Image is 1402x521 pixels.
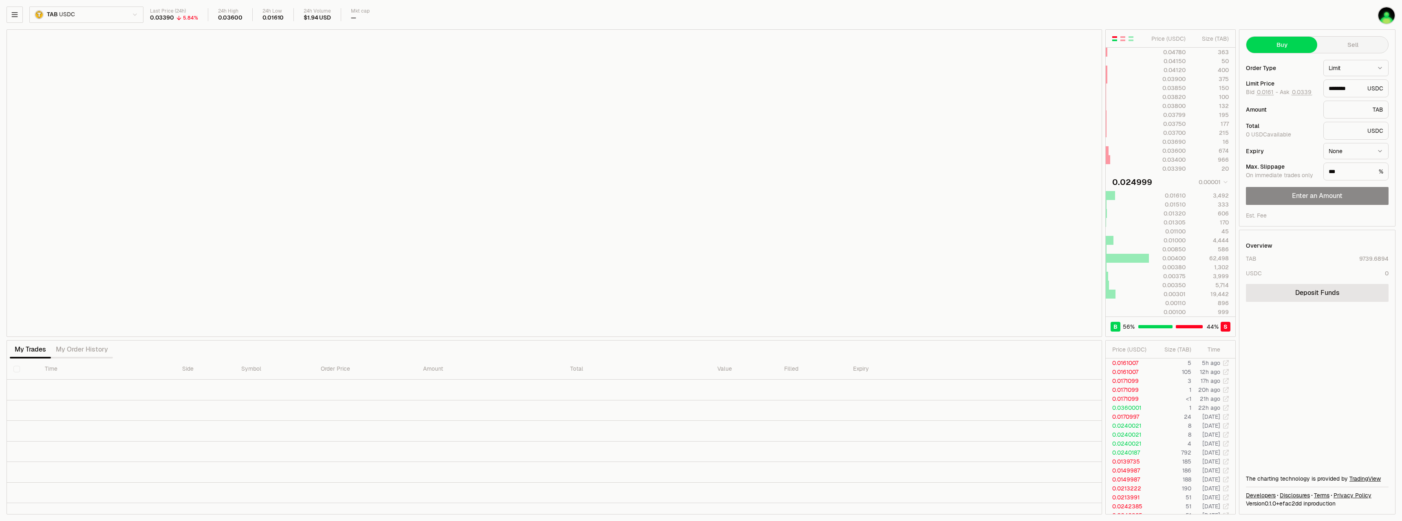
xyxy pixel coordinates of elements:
td: 0.0240021 [1106,439,1153,448]
time: [DATE] [1202,485,1220,492]
div: 0.00350 [1149,281,1186,289]
span: 56 % [1123,323,1135,331]
div: 375 [1193,75,1229,83]
th: Symbol [235,358,314,380]
div: 170 [1193,218,1229,226]
td: 0.0240021 [1106,430,1153,439]
td: 0.0360001 [1106,403,1153,412]
div: 0.03690 [1149,138,1186,146]
div: 0.00400 [1149,254,1186,262]
div: 45 [1193,227,1229,235]
div: Price ( USDC ) [1112,345,1153,354]
div: 9739.6894 [1359,255,1389,263]
th: Total [564,358,711,380]
div: 0.01100 [1149,227,1186,235]
button: 0.0339 [1291,89,1312,95]
div: 0.00850 [1149,245,1186,253]
iframe: Financial Chart [7,30,1102,336]
time: [DATE] [1202,422,1220,429]
div: 0.024999 [1112,176,1152,188]
a: TradingView [1349,475,1381,482]
div: 3,999 [1193,272,1229,280]
div: 24h Low [262,8,284,14]
div: 586 [1193,245,1229,253]
span: USDC [59,11,75,18]
div: 0.00301 [1149,290,1186,298]
time: [DATE] [1202,431,1220,438]
div: 0.03850 [1149,84,1186,92]
img: TAB.png [35,10,44,19]
th: Side [176,358,235,380]
td: 5 [1153,358,1192,367]
span: Ask [1280,89,1312,96]
td: 0.0242385 [1106,502,1153,511]
div: 966 [1193,156,1229,164]
div: 363 [1193,48,1229,56]
div: Total [1246,123,1317,129]
div: Size ( TAB ) [1160,345,1191,354]
div: 215 [1193,129,1229,137]
time: [DATE] [1202,476,1220,483]
div: 0.03799 [1149,111,1186,119]
button: 0.0161 [1256,89,1274,95]
td: 51 [1153,511,1192,520]
time: 21h ago [1200,395,1220,402]
td: 0.0170997 [1106,412,1153,421]
div: 16 [1193,138,1229,146]
div: 20 [1193,165,1229,173]
td: 0.0213991 [1106,493,1153,502]
td: 51 [1153,502,1192,511]
td: 0.0139735 [1106,457,1153,466]
button: Sell [1317,37,1388,53]
td: 186 [1153,466,1192,475]
a: Privacy Policy [1334,491,1371,499]
div: 4,444 [1193,236,1229,244]
div: Version 0.1.0 + in production [1246,499,1389,508]
td: 190 [1153,484,1192,493]
time: [DATE] [1202,512,1220,519]
button: Show Buy and Sell Orders [1111,35,1118,42]
div: 400 [1193,66,1229,74]
div: 0.03600 [218,14,242,22]
td: 8 [1153,421,1192,430]
td: 792 [1153,448,1192,457]
time: [DATE] [1202,449,1220,456]
div: 606 [1193,209,1229,218]
div: 999 [1193,308,1229,316]
div: 0.04150 [1149,57,1186,65]
div: Limit Price [1246,81,1317,86]
div: 0.03700 [1149,129,1186,137]
a: Developers [1246,491,1276,499]
a: Terms [1314,491,1329,499]
img: Stake [1378,7,1395,24]
time: [DATE] [1202,440,1220,447]
td: 0.0171099 [1106,385,1153,394]
td: 0.0171099 [1106,394,1153,403]
button: 0.00001 [1196,177,1229,187]
div: TAB [1323,101,1389,119]
div: 100 [1193,93,1229,101]
td: 0.0240187 [1106,448,1153,457]
td: 1 [1153,385,1192,394]
th: Order Price [314,358,417,380]
th: Expiry [846,358,979,380]
div: Last Price (24h) [150,8,198,14]
th: Amount [417,358,564,380]
div: Mkt cap [351,8,370,14]
td: 51 [1153,493,1192,502]
button: My Trades [10,341,51,358]
td: 0.0161007 [1106,358,1153,367]
td: 4 [1153,439,1192,448]
time: [DATE] [1202,458,1220,465]
div: 195 [1193,111,1229,119]
div: 0.03390 [150,14,174,22]
time: 22h ago [1198,404,1220,411]
div: Price ( USDC ) [1149,35,1186,43]
div: Amount [1246,107,1317,112]
time: [DATE] [1202,503,1220,510]
div: 0.03900 [1149,75,1186,83]
div: 5,714 [1193,281,1229,289]
td: 0.0149987 [1106,466,1153,475]
div: 0.00380 [1149,263,1186,271]
div: $1.94 USD [304,14,331,22]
